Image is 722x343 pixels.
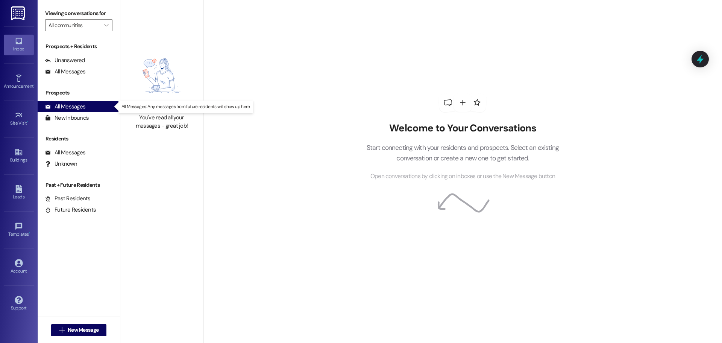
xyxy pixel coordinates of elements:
[68,326,99,334] span: New Message
[49,19,100,31] input: All communities
[45,8,112,19] label: Viewing conversations for
[45,206,96,214] div: Future Residents
[29,230,30,236] span: •
[45,56,85,64] div: Unanswered
[51,324,107,336] button: New Message
[45,195,91,203] div: Past Residents
[45,149,85,157] div: All Messages
[59,327,65,333] i: 
[45,68,85,76] div: All Messages
[4,257,34,277] a: Account
[4,183,34,203] a: Leads
[4,146,34,166] a: Buildings
[45,114,89,122] div: New Inbounds
[4,294,34,314] a: Support
[355,122,570,134] h2: Welcome to Your Conversations
[38,43,120,50] div: Prospects + Residents
[355,142,570,164] p: Start connecting with your residents and prospects. Select an existing conversation or create a n...
[104,22,108,28] i: 
[33,82,35,88] span: •
[370,172,555,181] span: Open conversations by clicking on inboxes or use the New Message button
[4,109,34,129] a: Site Visit •
[129,41,195,110] img: empty-state
[38,89,120,97] div: Prospects
[38,181,120,189] div: Past + Future Residents
[27,119,28,125] span: •
[129,114,195,130] div: You've read all your messages - great job!
[45,103,85,111] div: All Messages
[38,135,120,143] div: Residents
[45,160,77,168] div: Unknown
[4,220,34,240] a: Templates •
[11,6,26,20] img: ResiDesk Logo
[121,104,250,110] p: All Messages: Any messages from future residents will show up here.
[4,35,34,55] a: Inbox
